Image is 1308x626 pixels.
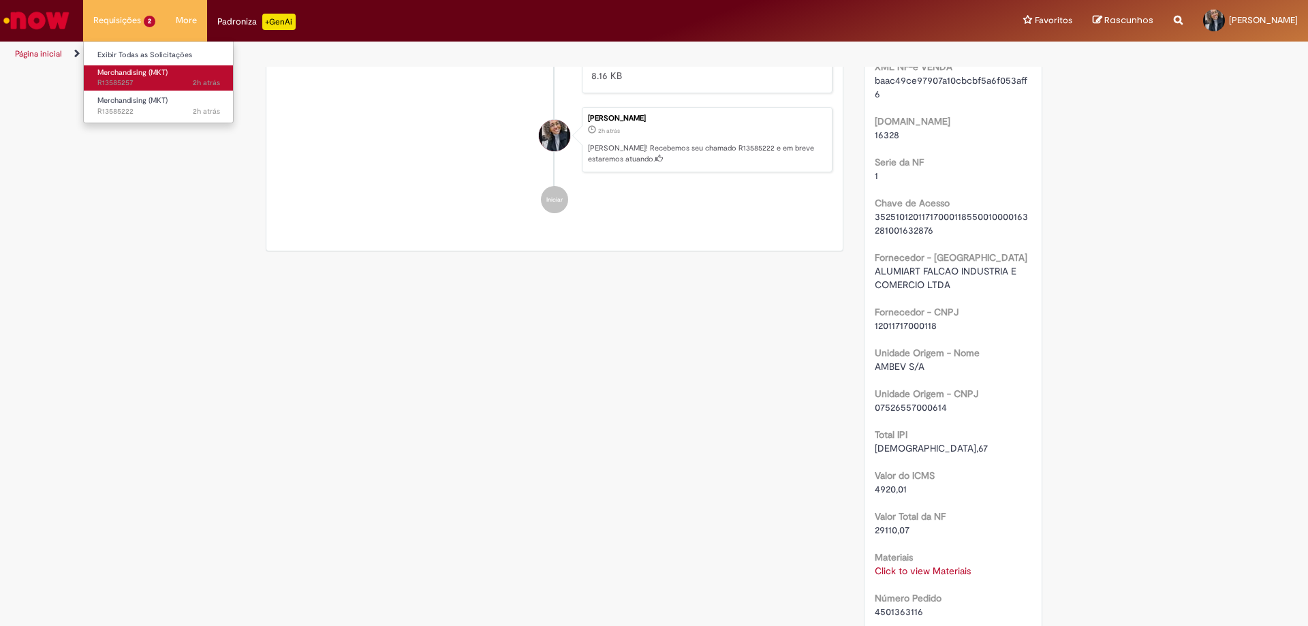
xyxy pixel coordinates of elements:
b: Serie da NF [875,156,924,168]
ul: Requisições [83,41,234,123]
b: Fornecedor - CNPJ [875,306,959,318]
b: Materiais [875,551,913,563]
b: Número Pedido [875,592,941,604]
p: +GenAi [262,14,296,30]
span: 1 [875,170,878,182]
span: baac49ce97907a10cbcbf5a6f053aff6 [875,74,1027,100]
span: [PERSON_NAME] [1229,14,1298,26]
b: Unidade Origem - Nome [875,347,980,359]
b: XML NF-e VENDA [875,61,952,73]
b: Fornecedor - [GEOGRAPHIC_DATA] [875,251,1027,264]
span: 16328 [875,129,899,141]
b: [DOMAIN_NAME] [875,115,950,127]
span: 4920,01 [875,483,907,495]
li: Roberta Inacia do Nascimento [277,107,832,172]
span: 2h atrás [193,106,220,116]
b: Unidade Origem - CNPJ [875,388,978,400]
div: [PERSON_NAME] [588,114,825,123]
span: 35251012011717000118550010000163281001632876 [875,210,1028,236]
b: Valor Total da NF [875,510,946,522]
span: 2 [144,16,155,27]
a: Click to view Materiais [875,565,971,577]
span: 29110,07 [875,524,909,536]
span: 07526557000614 [875,401,947,413]
span: 2h atrás [598,127,620,135]
div: Padroniza [217,14,296,30]
span: R13585257 [97,78,220,89]
span: Merchandising (MKT) [97,67,168,78]
time: 01/10/2025 11:02:34 [598,127,620,135]
span: More [176,14,197,27]
a: Página inicial [15,48,62,59]
time: 01/10/2025 11:02:35 [193,106,220,116]
span: 12011717000118 [875,319,937,332]
a: Aberto R13585257 : Merchandising (MKT) [84,65,234,91]
b: Valor do ICMS [875,469,935,482]
span: 4501363116 [875,606,923,618]
span: AMBEV S/A [875,360,924,373]
a: Exibir Todas as Solicitações [84,48,234,63]
ul: Trilhas de página [10,42,862,67]
div: Roberta Inacia do Nascimento [539,120,570,151]
span: R13585222 [97,106,220,117]
b: Chave de Acesso [875,197,950,209]
span: Favoritos [1035,14,1072,27]
time: 01/10/2025 11:06:36 [193,78,220,88]
a: Aberto R13585222 : Merchandising (MKT) [84,93,234,119]
b: Total IPI [875,428,907,441]
span: Merchandising (MKT) [97,95,168,106]
span: [DEMOGRAPHIC_DATA],67 [875,442,988,454]
span: 2h atrás [193,78,220,88]
p: [PERSON_NAME]! Recebemos seu chamado R13585222 e em breve estaremos atuando. [588,143,825,164]
span: Requisições [93,14,141,27]
span: Rascunhos [1104,14,1153,27]
a: Rascunhos [1093,14,1153,27]
img: ServiceNow [1,7,72,34]
span: ALUMIART FALCAO INDUSTRIA E COMERCIO LTDA [875,265,1019,291]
